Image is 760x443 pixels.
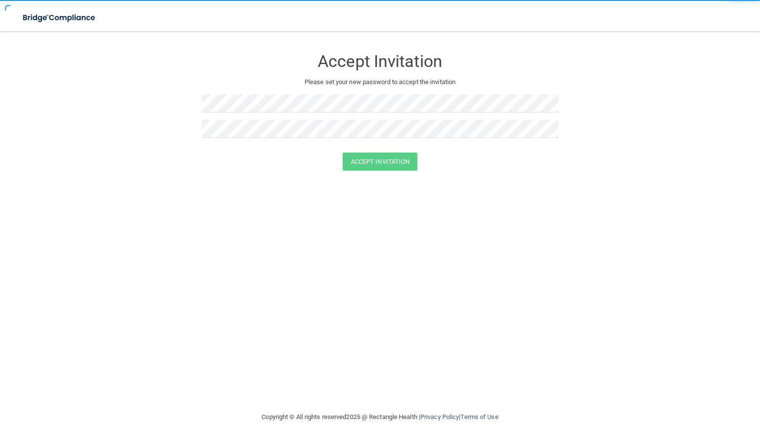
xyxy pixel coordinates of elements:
button: Accept Invitation [343,153,418,171]
div: Copyright © All rights reserved 2025 @ Rectangle Health | | [202,401,559,433]
a: Terms of Use [460,413,498,421]
a: Privacy Policy [420,413,459,421]
h3: Accept Invitation [202,52,559,70]
p: Please set your new password to accept the invitation [209,76,551,88]
img: bridge_compliance_login_screen.278c3ca4.svg [15,8,105,28]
